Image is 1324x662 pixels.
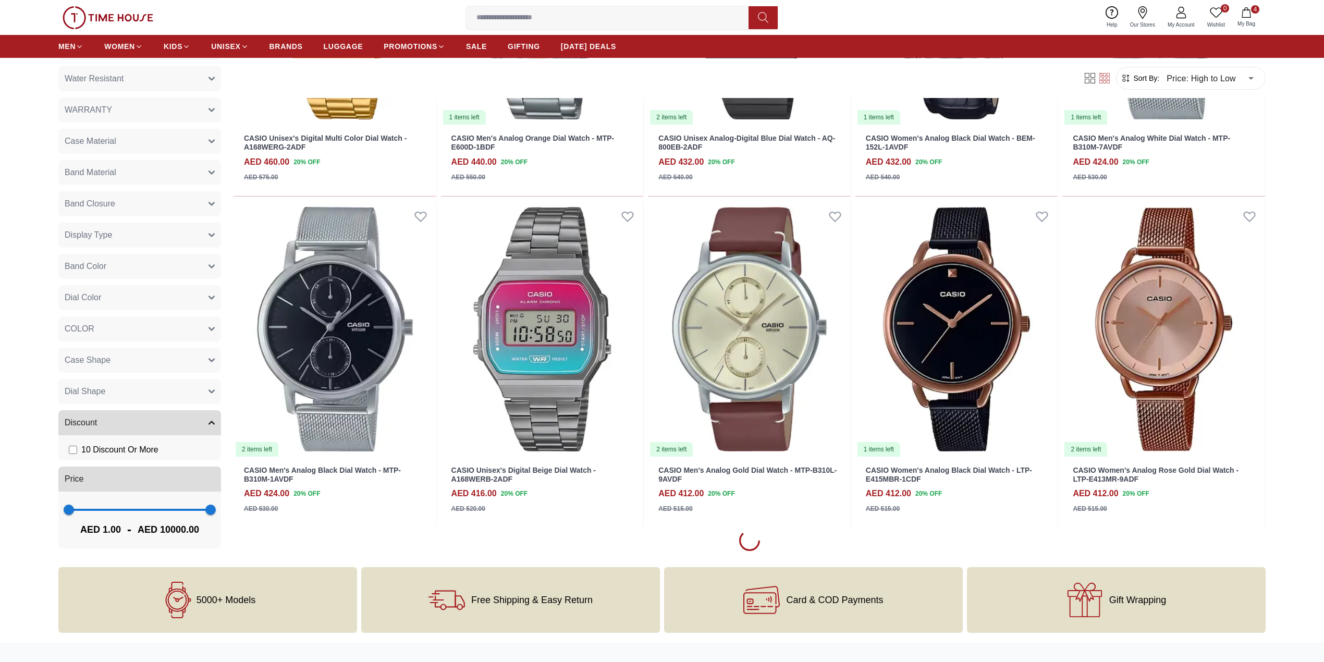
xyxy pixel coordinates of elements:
[650,110,693,125] div: 2 items left
[1123,157,1149,167] span: 20 % OFF
[471,595,593,605] span: Free Shipping & Easy Return
[293,157,320,167] span: 20 % OFF
[1159,64,1261,93] div: Price: High to Low
[650,442,693,457] div: 2 items left
[857,442,900,457] div: 1 items left
[58,41,76,52] span: MEN
[58,37,83,56] a: MEN
[658,487,704,500] h4: AED 412.00
[1221,4,1229,13] span: 0
[1109,595,1167,605] span: Gift Wrapping
[104,37,143,56] a: WOMEN
[658,504,692,513] div: AED 515.00
[58,254,221,279] button: Band Color
[324,41,363,52] span: LUGGAGE
[58,467,221,492] button: Price
[65,473,83,485] span: Price
[1163,21,1199,29] span: My Account
[384,41,437,52] span: PROMOTIONS
[269,41,303,52] span: BRANDS
[58,410,221,435] button: Discount
[915,489,942,498] span: 20 % OFF
[786,595,883,605] span: Card & COD Payments
[65,104,112,116] span: WARRANTY
[80,522,121,537] span: AED 1.00
[104,41,135,52] span: WOMEN
[658,134,835,151] a: CASIO Unisex Analog-Digital Blue Dial Watch - AQ-800EB-2ADF
[1121,73,1159,83] button: Sort By:
[648,201,851,458] a: CASIO Men's Analog Gold Dial Watch - MTP-B310L-9AVDF2 items left
[441,201,644,458] img: CASIO Unisex's Digital Beige Dial Watch - A168WERB-2ADF
[866,504,900,513] div: AED 515.00
[1102,21,1122,29] span: Help
[58,129,221,154] button: Case Material
[658,173,692,182] div: AED 540.00
[866,134,1035,151] a: CASIO Women's Analog Black Dial Watch - BEM-152L-1AVDF
[708,489,734,498] span: 20 % OFF
[244,466,401,483] a: CASIO Men's Analog Black Dial Watch - MTP-B310M-1AVDF
[58,160,221,185] button: Band Material
[1251,5,1259,14] span: 4
[1073,466,1239,483] a: CASIO Women's Analog Rose Gold Dial Watch - LTP-E413MR-9ADF
[65,416,97,429] span: Discount
[58,97,221,122] button: WARRANTY
[1073,487,1118,500] h4: AED 412.00
[1073,173,1107,182] div: AED 530.00
[1064,442,1107,457] div: 2 items left
[708,157,734,167] span: 20 % OFF
[244,487,289,500] h4: AED 424.00
[1123,489,1149,498] span: 20 % OFF
[658,156,704,168] h4: AED 432.00
[658,466,837,483] a: CASIO Men's Analog Gold Dial Watch - MTP-B310L-9AVDF
[508,41,540,52] span: GIFTING
[866,173,900,182] div: AED 540.00
[65,166,116,179] span: Band Material
[866,487,911,500] h4: AED 412.00
[1062,201,1265,458] img: CASIO Women's Analog Rose Gold Dial Watch - LTP-E413MR-9ADF
[58,223,221,248] button: Display Type
[324,37,363,56] a: LUGGAGE
[466,41,487,52] span: SALE
[65,198,115,210] span: Band Closure
[1126,21,1159,29] span: Our Stores
[1201,4,1231,31] a: 0Wishlist
[65,229,112,241] span: Display Type
[58,379,221,404] button: Dial Shape
[1064,110,1107,125] div: 1 items left
[63,6,153,29] img: ...
[501,489,528,498] span: 20 % OFF
[866,156,911,168] h4: AED 432.00
[65,291,101,304] span: Dial Color
[1073,156,1118,168] h4: AED 424.00
[443,110,486,125] div: 1 items left
[244,156,289,168] h4: AED 460.00
[65,135,116,148] span: Case Material
[65,385,105,398] span: Dial Shape
[65,260,106,273] span: Band Color
[138,522,199,537] span: AED 10000.00
[855,201,1058,458] img: CASIO Women's Analog Black Dial Watch - LTP-E415MBR-1CDF
[58,316,221,341] button: COLOR
[384,37,445,56] a: PROMOTIONS
[1100,4,1124,31] a: Help
[244,134,407,151] a: CASIO Unisex's Digital Multi Color Dial Watch - A168WERG-2ADF
[1124,4,1161,31] a: Our Stores
[234,201,436,458] a: CASIO Men's Analog Black Dial Watch - MTP-B310M-1AVDF2 items left
[58,66,221,91] button: Water Resistant
[121,521,138,538] span: -
[451,134,615,151] a: CASIO Men's Analog Orange Dial Watch - MTP-E600D-1BDF
[508,37,540,56] a: GIFTING
[1073,504,1107,513] div: AED 515.00
[855,201,1058,458] a: CASIO Women's Analog Black Dial Watch - LTP-E415MBR-1CDF1 items left
[211,37,248,56] a: UNISEX
[501,157,528,167] span: 20 % OFF
[451,156,497,168] h4: AED 440.00
[58,285,221,310] button: Dial Color
[65,323,94,335] span: COLOR
[211,41,240,52] span: UNISEX
[866,466,1032,483] a: CASIO Women's Analog Black Dial Watch - LTP-E415MBR-1CDF
[648,201,851,458] img: CASIO Men's Analog Gold Dial Watch - MTP-B310L-9AVDF
[164,41,182,52] span: KIDS
[451,466,596,483] a: CASIO Unisex's Digital Beige Dial Watch - A168WERB-2ADF
[269,37,303,56] a: BRANDS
